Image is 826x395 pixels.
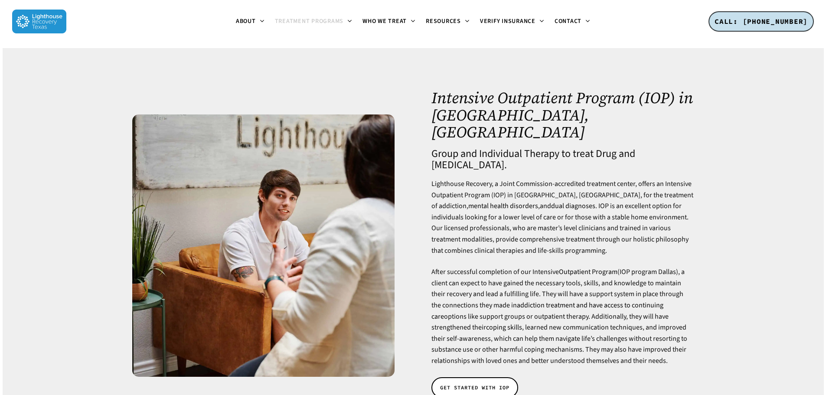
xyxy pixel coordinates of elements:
a: CALL: [PHONE_NUMBER] [708,11,814,32]
a: Resources [421,18,475,25]
a: coping skills [486,323,522,332]
span: Resources [426,17,461,26]
span: Contact [555,17,581,26]
span: Who We Treat [362,17,407,26]
span: About [236,17,256,26]
span: CALL: [PHONE_NUMBER] [715,17,808,26]
a: Who We Treat [357,18,421,25]
a: Treatment Programs [270,18,358,25]
a: Verify Insurance [475,18,549,25]
span: Verify Insurance [480,17,535,26]
h4: Group and Individual Therapy to treat Drug and [MEDICAL_DATA]. [431,148,694,171]
p: After successful completion of our Intensive (IOP program Dallas), a client can expect to have ga... [431,267,694,366]
a: dual diagnoses [551,201,595,211]
img: Lighthouse Recovery Texas [12,10,66,33]
a: Contact [549,18,595,25]
p: Lighthouse Recovery, a Joint Commission-accredited treatment center, offers an Intensive Outpatie... [431,179,694,267]
span: GET STARTED WITH IOP [440,383,509,392]
a: mental health disorders, [468,201,540,211]
span: Treatment Programs [275,17,344,26]
a: About [231,18,270,25]
h1: Intensive Outpatient Program (IOP) in [GEOGRAPHIC_DATA], [GEOGRAPHIC_DATA] [431,89,694,141]
a: Outpatient Program [559,267,617,277]
a: addiction treatment and have access to continuing care [431,300,663,321]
